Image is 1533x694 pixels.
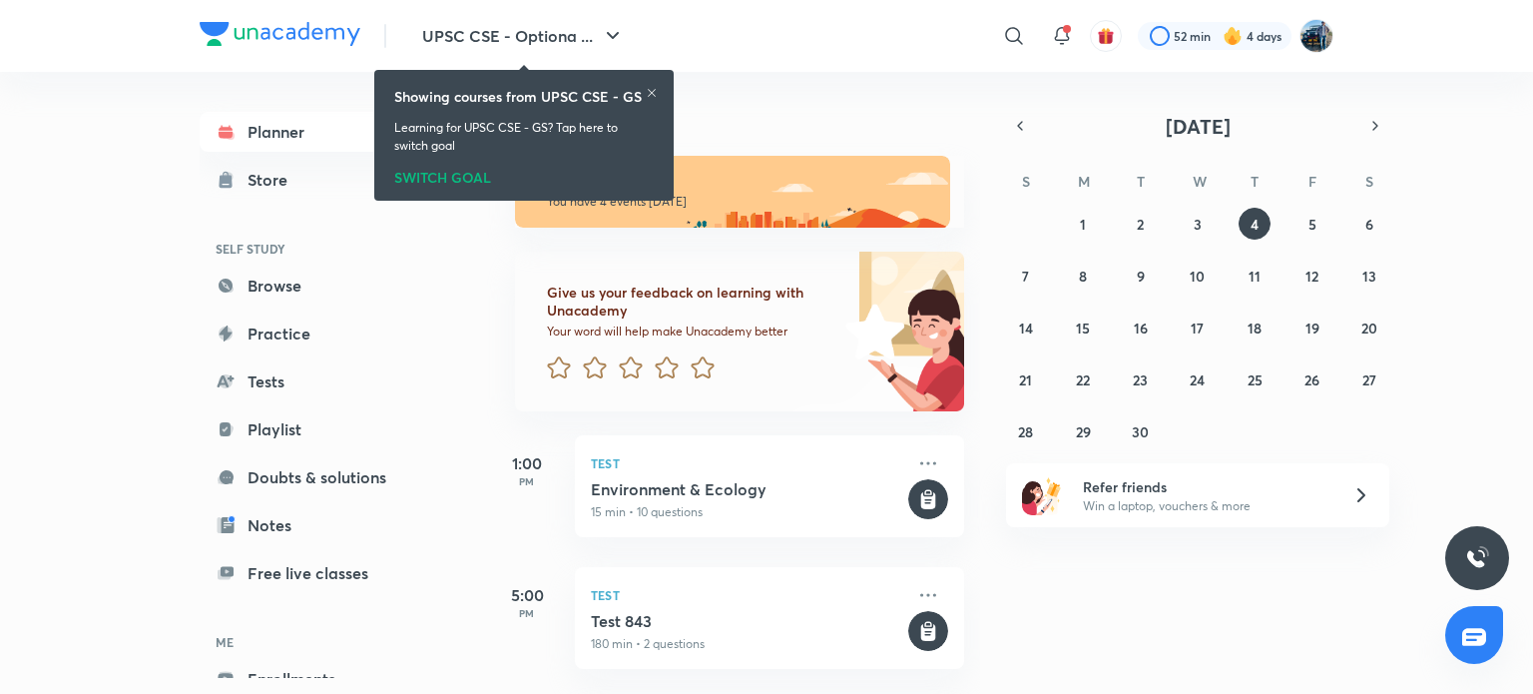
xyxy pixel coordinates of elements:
abbr: September 3, 2025 [1194,215,1202,234]
h5: 5:00 [487,583,567,607]
button: September 1, 2025 [1067,208,1099,240]
img: I A S babu [1299,19,1333,53]
button: September 25, 2025 [1239,363,1271,395]
h6: Good morning, I [547,174,932,192]
button: September 29, 2025 [1067,415,1099,447]
button: September 24, 2025 [1182,363,1214,395]
button: September 26, 2025 [1296,363,1328,395]
a: Free live classes [200,553,431,593]
button: September 20, 2025 [1353,312,1385,344]
abbr: September 8, 2025 [1079,267,1087,286]
a: Store [200,160,431,200]
p: Test [591,451,904,475]
button: September 16, 2025 [1125,312,1157,344]
p: PM [487,607,567,619]
abbr: September 23, 2025 [1133,370,1148,389]
abbr: September 15, 2025 [1076,319,1090,338]
p: Learning for UPSC CSE - GS? Tap here to switch goal [394,119,654,155]
a: Browse [200,266,431,306]
h6: Give us your feedback on learning with Unacademy [547,284,838,320]
button: September 12, 2025 [1296,260,1328,292]
abbr: September 12, 2025 [1305,267,1318,286]
abbr: Friday [1308,172,1316,191]
abbr: September 29, 2025 [1076,422,1091,441]
abbr: September 16, 2025 [1134,319,1148,338]
button: September 5, 2025 [1296,208,1328,240]
button: September 2, 2025 [1125,208,1157,240]
abbr: Thursday [1251,172,1259,191]
img: streak [1223,26,1243,46]
p: PM [487,475,567,487]
h6: SELF STUDY [200,232,431,266]
abbr: September 11, 2025 [1249,267,1261,286]
abbr: September 27, 2025 [1362,370,1376,389]
abbr: Saturday [1365,172,1373,191]
button: September 28, 2025 [1010,415,1042,447]
h6: ME [200,625,431,659]
img: morning [515,156,950,228]
abbr: September 24, 2025 [1190,370,1205,389]
span: [DATE] [1166,113,1231,140]
abbr: September 1, 2025 [1080,215,1086,234]
img: feedback_image [777,252,964,411]
button: September 22, 2025 [1067,363,1099,395]
button: September 7, 2025 [1010,260,1042,292]
abbr: September 30, 2025 [1132,422,1149,441]
button: September 4, 2025 [1239,208,1271,240]
p: Your word will help make Unacademy better [547,324,838,340]
button: September 9, 2025 [1125,260,1157,292]
button: September 6, 2025 [1353,208,1385,240]
button: September 27, 2025 [1353,363,1385,395]
a: Planner [200,112,431,152]
abbr: September 19, 2025 [1305,319,1319,338]
img: Company Logo [200,22,360,46]
a: Practice [200,314,431,353]
button: September 15, 2025 [1067,312,1099,344]
button: September 19, 2025 [1296,312,1328,344]
abbr: September 7, 2025 [1022,267,1029,286]
abbr: September 25, 2025 [1248,370,1263,389]
a: Company Logo [200,22,360,51]
abbr: September 4, 2025 [1251,215,1259,234]
abbr: September 9, 2025 [1137,267,1145,286]
abbr: Monday [1078,172,1090,191]
abbr: September 28, 2025 [1018,422,1033,441]
button: September 23, 2025 [1125,363,1157,395]
button: [DATE] [1034,112,1361,140]
button: September 8, 2025 [1067,260,1099,292]
abbr: September 18, 2025 [1248,319,1262,338]
abbr: September 17, 2025 [1191,319,1204,338]
h4: [DATE] [515,112,984,136]
button: September 17, 2025 [1182,312,1214,344]
button: September 10, 2025 [1182,260,1214,292]
button: September 13, 2025 [1353,260,1385,292]
abbr: September 6, 2025 [1365,215,1373,234]
p: You have 4 events [DATE] [547,194,932,210]
abbr: September 5, 2025 [1308,215,1316,234]
button: September 21, 2025 [1010,363,1042,395]
abbr: Sunday [1022,172,1030,191]
p: 15 min • 10 questions [591,503,904,521]
abbr: September 22, 2025 [1076,370,1090,389]
abbr: Wednesday [1193,172,1207,191]
h6: Showing courses from UPSC CSE - GS [394,86,642,107]
abbr: September 21, 2025 [1019,370,1032,389]
h5: Environment & Ecology [591,479,904,499]
button: September 14, 2025 [1010,312,1042,344]
p: Win a laptop, vouchers & more [1083,497,1328,515]
abbr: September 2, 2025 [1137,215,1144,234]
button: September 18, 2025 [1239,312,1271,344]
p: 180 min • 2 questions [591,635,904,653]
div: Store [248,168,299,192]
h5: 1:00 [487,451,567,475]
abbr: Tuesday [1137,172,1145,191]
abbr: September 20, 2025 [1361,319,1377,338]
abbr: September 10, 2025 [1190,267,1205,286]
button: September 11, 2025 [1239,260,1271,292]
a: Notes [200,505,431,545]
img: avatar [1097,27,1115,45]
button: avatar [1090,20,1122,52]
abbr: September 26, 2025 [1304,370,1319,389]
div: SWITCH GOAL [394,163,654,185]
img: referral [1022,475,1062,515]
